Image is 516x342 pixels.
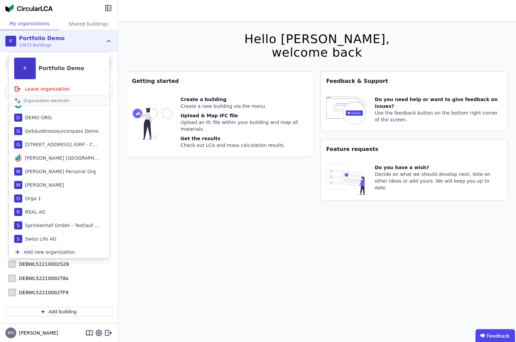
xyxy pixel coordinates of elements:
[14,235,22,243] div: S
[8,204,16,212] div: D
[14,58,36,79] div: P
[8,133,16,141] div: D
[14,154,22,162] img: Kreis AG Germany
[8,331,14,335] span: BM
[14,141,22,149] div: G
[19,42,65,48] span: 15633 Buildings
[181,142,308,149] div: Check out LCA and mass calculation results.
[375,171,503,191] div: Decide on what we should develop next. Vote on other ideas or add yours. We will keep you up to d...
[38,64,84,72] div: Portfolio Demo
[19,34,65,42] div: Portfolio Demo
[9,82,109,96] div: Leave organization
[22,141,100,148] div: [STREET_ADDRESS] /GRP - Concular Intern
[5,307,112,316] button: Add building
[181,103,308,110] div: Create a new building via the menu
[14,127,22,135] div: G
[14,181,22,189] div: M
[8,288,16,297] div: D
[22,114,52,121] div: DEMO ORG
[16,261,69,268] div: DEBWL52210002S28
[16,330,58,336] span: [PERSON_NAME]
[181,112,308,119] div: Upload & Map IFC file
[22,182,64,188] div: [PERSON_NAME]
[375,110,503,123] div: Use the feedback button on the bottom right corner of the screen.
[22,155,100,161] div: [PERSON_NAME] [GEOGRAPHIC_DATA]
[8,161,16,169] div: D
[5,36,16,46] div: P
[14,221,22,229] div: S
[24,249,75,255] span: Add new organization
[321,140,508,159] div: Feature requests
[326,96,367,126] img: feedback-icon-HCTs5lye.svg
[16,275,69,282] div: DEBWL52210002T8x
[8,246,16,254] div: D
[8,175,16,183] div: D
[22,222,100,229] div: Sprinkenhof GmbH – Testlauf Große Datei
[9,96,109,106] div: Organisation wechseln
[59,18,118,30] div: Shared buildings
[8,232,16,240] div: D
[8,218,16,226] div: D
[14,114,22,122] div: D
[8,147,16,155] div: D
[181,135,308,142] div: Get the results
[321,72,508,91] div: Feedback & Support
[132,96,172,151] img: getting_started_tile-DrF_GRSv.svg
[375,96,503,110] div: Do you need help or want to give feedback on issues?
[14,194,22,203] div: O
[244,32,390,46] div: Hello [PERSON_NAME],
[127,72,314,91] div: Getting started
[8,104,16,113] div: D
[8,260,16,268] div: D
[181,96,308,103] div: Create a building
[22,168,96,175] div: [PERSON_NAME] Personal Org
[8,189,16,197] div: D
[22,128,99,134] div: Gebäuderessourcenpass Demo
[5,4,53,12] img: Concular
[181,119,308,132] div: Upload an ifc file within your building and map all materials.
[22,236,56,242] div: Swiss Life AG
[326,164,367,195] img: feature_request_tile-UiXE1qGU.svg
[22,209,46,215] div: REAL AG
[375,164,503,171] div: Do you have a wish?
[8,119,16,127] div: D
[14,208,22,216] div: R
[244,46,390,59] div: welcome back
[8,274,16,282] div: D
[22,195,41,202] div: Orga 1
[14,167,22,176] div: M
[16,289,69,296] div: DEBWL52210002TF9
